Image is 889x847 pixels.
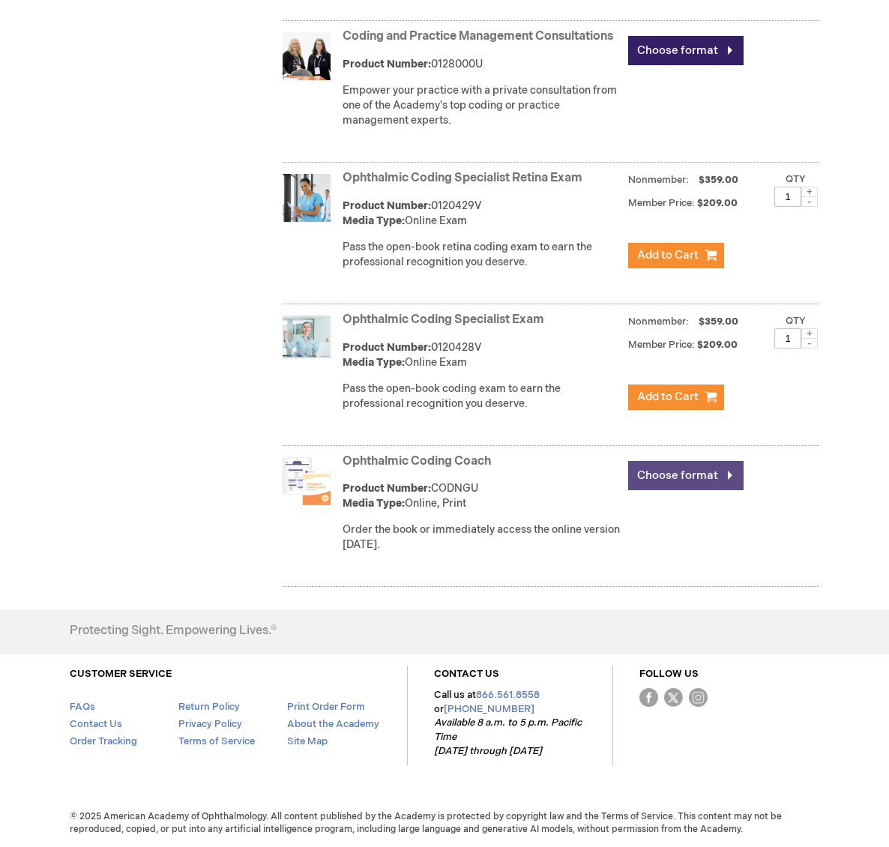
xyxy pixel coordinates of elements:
a: Site Map [287,735,328,747]
a: 866.561.8558 [476,689,540,701]
button: Add to Cart [628,385,724,410]
strong: Product Number: [343,341,431,354]
a: Choose format [628,36,744,65]
a: CUSTOMER SERVICE [70,668,172,680]
strong: Product Number: [343,482,431,495]
img: Ophthalmic Coding Specialist Retina Exam [283,174,331,222]
a: FOLLOW US [639,668,699,680]
strong: Media Type: [343,214,405,227]
a: Ophthalmic Coding Specialist Exam [343,313,544,327]
div: 0120429V Online Exam [343,199,621,229]
div: 0120428V Online Exam [343,340,621,370]
span: Add to Cart [637,248,699,262]
a: Privacy Policy [178,718,242,730]
strong: Member Price: [628,197,695,209]
img: Ophthalmic Coding Specialist Exam [283,316,331,364]
a: Ophthalmic Coding Coach [343,454,491,468]
strong: Product Number: [343,58,431,70]
strong: Nonmember: [628,313,689,331]
label: Qty [786,315,806,327]
p: Pass the open-book coding exam to earn the professional recognition you deserve. [343,382,621,412]
input: Qty [774,328,801,349]
img: Coding and Practice Management Consultations [283,32,331,80]
span: $359.00 [696,174,741,186]
img: Ophthalmic Coding Coach [283,457,331,505]
span: $209.00 [697,339,740,351]
a: About the Academy [287,718,379,730]
div: Order the book or immediately access the online version [DATE]. [343,522,621,552]
a: Choose format [628,461,744,490]
a: Terms of Service [178,735,255,747]
span: $209.00 [697,197,740,209]
a: Ophthalmic Coding Specialist Retina Exam [343,171,582,185]
span: Add to Cart [637,390,699,404]
label: Qty [786,173,806,185]
input: Qty [774,187,801,207]
a: Print Order Form [287,701,365,713]
a: Return Policy [178,701,240,713]
strong: Member Price: [628,339,695,351]
em: Available 8 a.m. to 5 p.m. Pacific Time [DATE] through [DATE] [434,717,582,756]
p: Call us at or [434,688,586,758]
a: [PHONE_NUMBER] [444,703,534,715]
img: Facebook [639,688,658,707]
strong: Product Number: [343,199,431,212]
strong: Media Type: [343,356,405,369]
div: Empower your practice with a private consultation from one of the Academy's top coding or practic... [343,83,621,128]
p: Pass the open-book retina coding exam to earn the professional recognition you deserve. [343,240,621,270]
a: Coding and Practice Management Consultations [343,29,613,43]
img: instagram [689,688,708,707]
span: $359.00 [696,316,741,328]
strong: Nonmember: [628,171,689,190]
a: Contact Us [70,718,122,730]
a: Order Tracking [70,735,137,747]
div: CODNGU Online, Print [343,481,621,511]
button: Add to Cart [628,243,724,268]
a: FAQs [70,701,95,713]
span: © 2025 American Academy of Ophthalmology. All content published by the Academy is protected by co... [58,810,831,836]
strong: Media Type: [343,497,405,510]
h4: Protecting Sight. Empowering Lives.® [70,624,277,638]
img: Twitter [664,688,683,707]
a: CONTACT US [434,668,499,680]
div: 0128000U [343,57,621,72]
